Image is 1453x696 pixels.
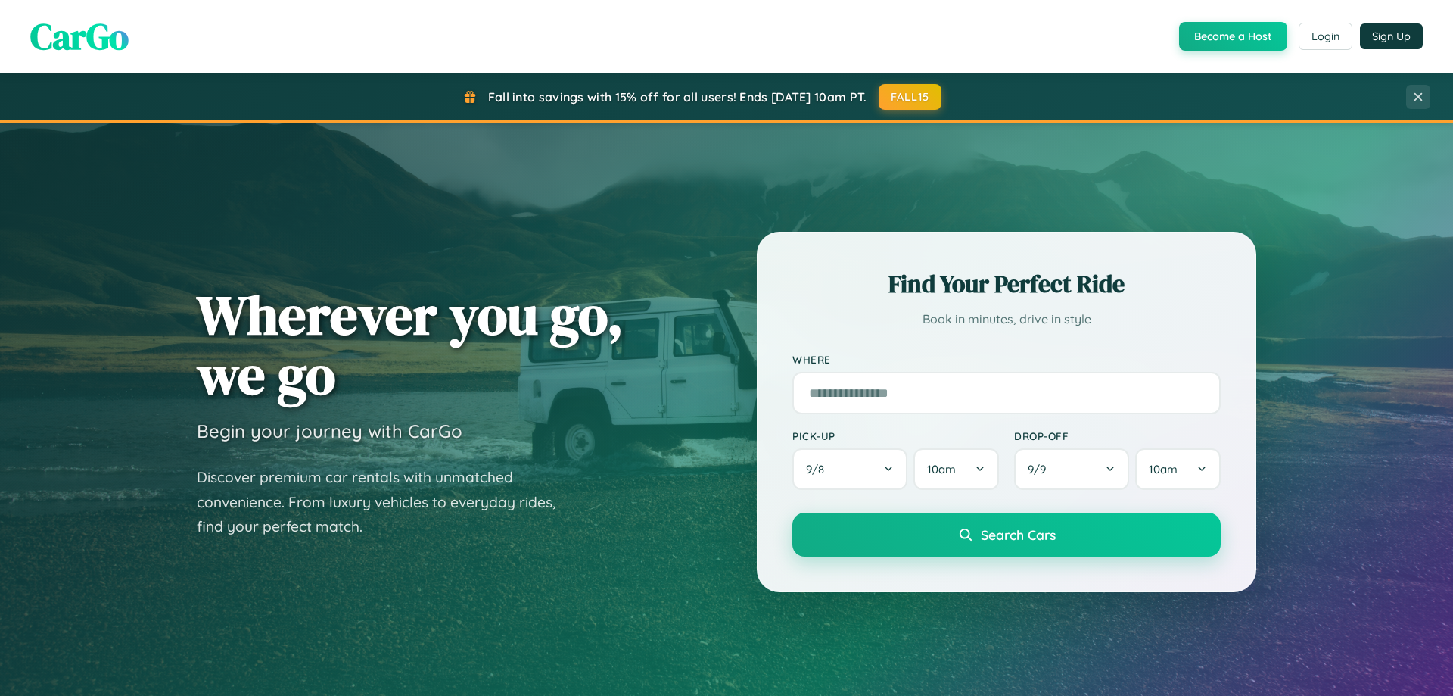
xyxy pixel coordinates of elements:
[879,84,942,110] button: FALL15
[1028,462,1053,476] span: 9 / 9
[806,462,832,476] span: 9 / 8
[913,448,999,490] button: 10am
[927,462,956,476] span: 10am
[981,526,1056,543] span: Search Cars
[1299,23,1352,50] button: Login
[792,308,1221,330] p: Book in minutes, drive in style
[1014,429,1221,442] label: Drop-off
[197,465,575,539] p: Discover premium car rentals with unmatched convenience. From luxury vehicles to everyday rides, ...
[488,89,867,105] span: Fall into savings with 15% off for all users! Ends [DATE] 10am PT.
[792,267,1221,301] h2: Find Your Perfect Ride
[792,513,1221,557] button: Search Cars
[1179,22,1287,51] button: Become a Host
[792,353,1221,366] label: Where
[197,420,462,442] h3: Begin your journey with CarGo
[792,448,907,490] button: 9/8
[1135,448,1221,490] button: 10am
[1014,448,1129,490] button: 9/9
[30,11,129,61] span: CarGo
[197,285,624,404] h1: Wherever you go, we go
[792,429,999,442] label: Pick-up
[1149,462,1178,476] span: 10am
[1360,23,1423,49] button: Sign Up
